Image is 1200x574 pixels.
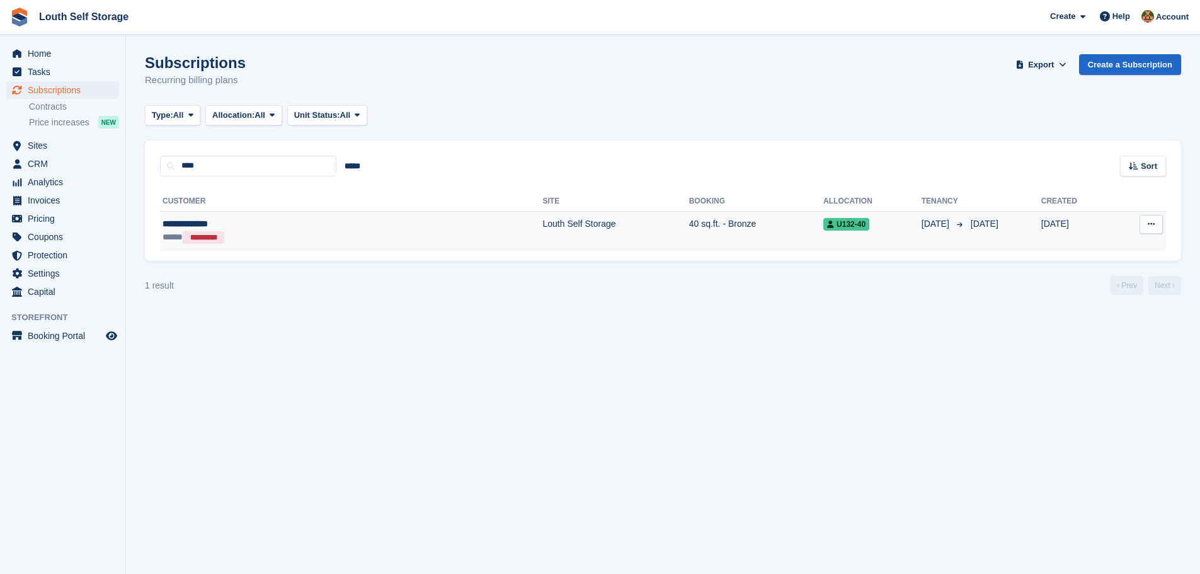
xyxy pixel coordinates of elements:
span: Booking Portal [28,327,103,345]
span: Type: [152,109,173,122]
span: All [254,109,265,122]
a: menu [6,63,119,81]
a: Preview store [104,328,119,343]
span: Settings [28,265,103,282]
th: Created [1041,192,1113,212]
span: All [340,109,351,122]
a: menu [6,81,119,99]
span: Capital [28,283,103,301]
span: Pricing [28,210,103,227]
a: menu [6,283,119,301]
a: menu [6,45,119,62]
a: Previous [1111,276,1143,295]
span: Invoices [28,192,103,209]
a: menu [6,173,119,191]
td: [DATE] [1041,211,1113,251]
span: Tasks [28,63,103,81]
button: Type: All [145,105,200,126]
th: Site [543,192,689,212]
button: Export [1014,54,1069,75]
a: menu [6,228,119,246]
span: Sites [28,137,103,154]
span: Storefront [11,311,125,324]
a: Create a Subscription [1079,54,1181,75]
span: Analytics [28,173,103,191]
span: Unit Status: [294,109,340,122]
img: Andy Smith [1141,10,1154,23]
h1: Subscriptions [145,54,246,71]
a: Price increases NEW [29,115,119,129]
span: [DATE] [922,217,952,231]
span: Coupons [28,228,103,246]
span: U132-40 [823,218,869,231]
th: Allocation [823,192,922,212]
span: Subscriptions [28,81,103,99]
nav: Page [1108,276,1184,295]
span: Home [28,45,103,62]
span: Sort [1141,160,1157,173]
span: Price increases [29,117,89,129]
a: Contracts [29,101,119,113]
span: Protection [28,246,103,264]
th: Customer [160,192,543,212]
img: stora-icon-8386f47178a22dfd0bd8f6a31ec36ba5ce8667c1dd55bd0f319d3a0aa187defe.svg [10,8,29,26]
span: All [173,109,184,122]
div: NEW [98,116,119,129]
span: Export [1028,59,1054,71]
td: 40 sq.ft. - Bronze [689,211,823,251]
a: Louth Self Storage [34,6,134,27]
div: 1 result [145,279,174,292]
a: menu [6,192,119,209]
th: Tenancy [922,192,966,212]
button: Unit Status: All [287,105,367,126]
p: Recurring billing plans [145,73,246,88]
span: Account [1156,11,1189,23]
span: [DATE] [971,219,998,229]
span: Create [1050,10,1075,23]
a: Next [1148,276,1181,295]
a: menu [6,246,119,264]
th: Booking [689,192,823,212]
button: Allocation: All [205,105,282,126]
a: menu [6,210,119,227]
td: Louth Self Storage [543,211,689,251]
a: menu [6,155,119,173]
a: menu [6,137,119,154]
span: Allocation: [212,109,254,122]
span: Help [1112,10,1130,23]
a: menu [6,327,119,345]
a: menu [6,265,119,282]
span: CRM [28,155,103,173]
